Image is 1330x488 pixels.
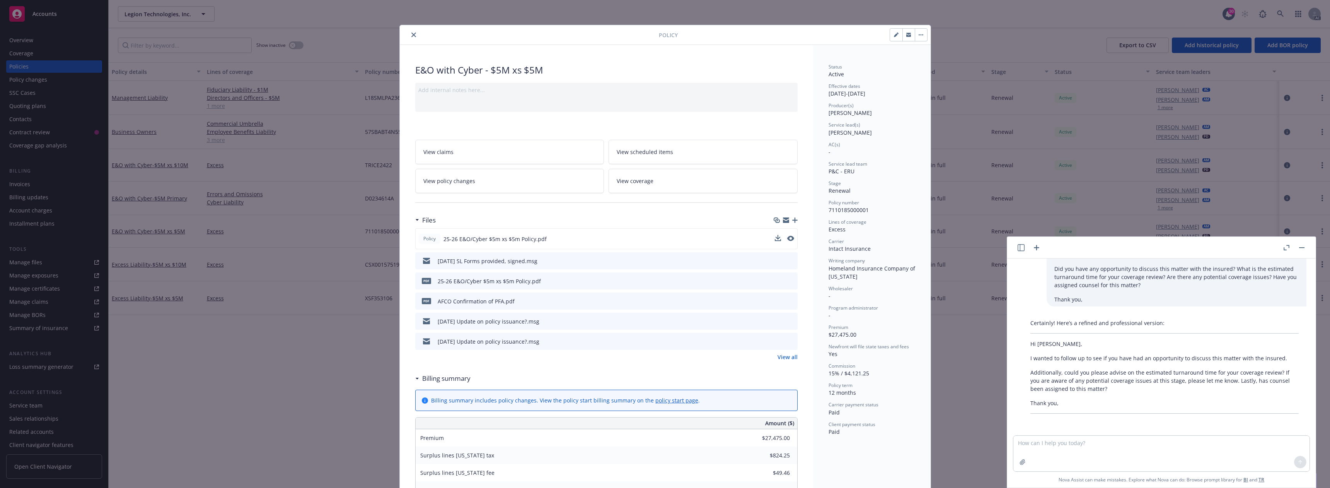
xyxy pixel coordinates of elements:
a: policy start page [655,397,698,404]
span: Nova Assist can make mistakes. Explore what Nova can do: Browse prompt library for and [1059,472,1264,488]
span: Status [829,63,842,70]
span: AC(s) [829,141,840,148]
div: [DATE] - [DATE] [829,83,915,98]
button: preview file [788,277,795,285]
h3: Files [422,215,436,225]
span: Policy term [829,382,853,389]
span: 7110185000001 [829,206,869,214]
button: download file [775,235,781,241]
span: View coverage [617,177,653,185]
div: Files [415,215,436,225]
p: Thank you, [1054,295,1299,303]
button: download file [775,317,781,325]
div: E&O with Cyber - $5M xs $5M [415,63,798,77]
span: Producer(s) [829,102,854,109]
span: Homeland Insurance Company of [US_STATE] [829,265,917,280]
span: Policy [422,235,437,242]
h3: Billing summary [422,373,471,384]
span: Renewal [829,187,851,194]
span: Carrier [829,238,844,245]
span: P&C - ERU [829,168,854,175]
span: Amount ($) [765,419,794,427]
span: Newfront will file state taxes and fees [829,343,909,350]
button: download file [775,257,781,265]
span: 15% / $4,121.25 [829,370,869,377]
span: $27,475.00 [829,331,856,338]
span: pdf [422,278,431,284]
button: preview file [788,337,795,346]
span: Paid [829,428,840,435]
span: Premium [829,324,848,330]
span: Intact Insurance [829,245,871,252]
span: View policy changes [423,177,475,185]
button: preview file [787,235,794,243]
span: Surplus lines [US_STATE] tax [420,452,494,459]
button: download file [775,297,781,305]
a: View scheduled items [609,140,798,164]
span: Policy [659,31,678,39]
p: I wanted to follow up to see if you have had an opportunity to discuss this matter with the insured. [1030,354,1299,362]
button: preview file [788,297,795,305]
button: close [409,30,418,39]
a: TR [1258,476,1264,483]
span: Lines of coverage [829,219,866,225]
div: AFCO Confirmation of PFA.pdf [438,297,515,305]
p: Did you have any opportunity to discuss this matter with the insured? What is the estimated turna... [1054,265,1299,289]
span: Commission [829,363,855,369]
span: Paid [829,409,840,416]
a: View policy changes [415,169,604,193]
span: Premium [420,434,444,442]
p: Additionally, could you please advise on the estimated turnaround time for your coverage review? ... [1030,368,1299,393]
span: Stage [829,180,841,187]
button: download file [775,337,781,346]
p: Thank you, [1030,399,1299,407]
div: Billing summary includes policy changes. View the policy start billing summary on the . [431,396,700,404]
input: 0.00 [744,450,795,461]
div: [DATE] Update on policy issuance?.msg [438,337,539,346]
p: Hi [PERSON_NAME], [1030,340,1299,348]
div: [DATE] Update on policy issuance?.msg [438,317,539,325]
input: 0.00 [744,432,795,444]
span: Service lead(s) [829,122,860,128]
span: Writing company [829,257,865,264]
span: [PERSON_NAME] [829,109,872,116]
div: Add internal notes here... [418,86,795,94]
button: preview file [788,257,795,265]
div: 25-26 E&O/Cyber $5m xs $5m Policy.pdf [438,277,541,285]
span: Carrier payment status [829,401,878,408]
span: Client payment status [829,421,875,428]
span: View claims [423,148,454,156]
button: download file [775,277,781,285]
a: View claims [415,140,604,164]
span: - [829,292,830,300]
span: 25-26 E&O/Cyber $5m xs $5m Policy.pdf [443,235,547,243]
span: Active [829,70,844,78]
span: Yes [829,350,837,358]
div: Billing summary [415,373,471,384]
span: Wholesaler [829,285,853,292]
span: Program administrator [829,305,878,311]
a: BI [1243,476,1248,483]
button: download file [775,235,781,243]
span: Service lead team [829,161,867,167]
input: 0.00 [744,467,795,479]
a: View all [778,353,798,361]
span: Excess [829,226,846,233]
p: Certainly! Here’s a refined and professional version: [1030,319,1299,327]
span: pdf [422,298,431,304]
span: 12 months [829,389,856,396]
button: preview file [788,317,795,325]
span: Policy number [829,199,859,206]
span: Effective dates [829,83,860,89]
span: [PERSON_NAME] [829,129,872,136]
span: - [829,148,830,156]
span: View scheduled items [617,148,673,156]
button: preview file [787,236,794,241]
a: View coverage [609,169,798,193]
span: Surplus lines [US_STATE] fee [420,469,494,476]
span: - [829,312,830,319]
div: [DATE] SL Forms provided, signed.msg [438,257,537,265]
